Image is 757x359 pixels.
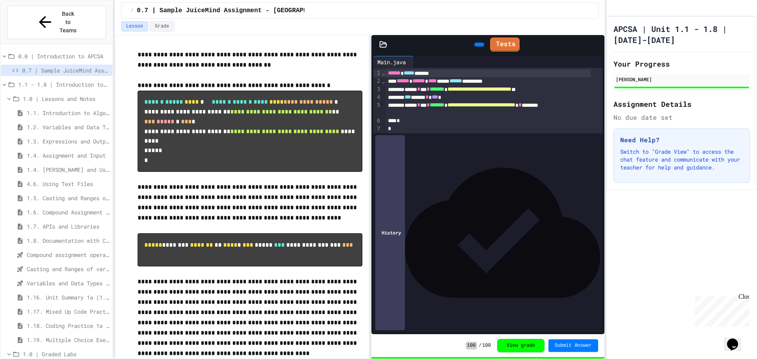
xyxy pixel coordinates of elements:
[27,222,109,231] span: 1.7. APIs and Libraries
[613,113,750,122] div: No due date set
[3,3,54,50] div: Chat with us now!Close
[373,117,381,125] div: 6
[482,342,491,349] span: 100
[27,265,109,273] span: Casting and Ranges of variables - Quiz
[613,23,750,45] h1: APCSA | Unit 1.1 - 1.8 | [DATE]-[DATE]
[27,208,109,216] span: 1.6. Compound Assignment Operators
[27,180,109,188] span: 4.6. Using Text Files
[373,101,381,117] div: 5
[27,336,109,344] span: 1.19. Multiple Choice Exercises for Unit 1a (1.1-1.6)
[373,86,381,93] div: 3
[497,339,544,352] button: View grade
[620,148,743,171] p: Switch to "Grade View" to access the chat feature and communicate with your teacher for help and ...
[373,93,381,101] div: 4
[381,78,385,84] span: Fold line
[373,56,414,68] div: Main.java
[27,194,109,202] span: 1.5. Casting and Ranges of Values
[613,99,750,110] h2: Assignment Details
[27,109,109,117] span: 1.1. Introduction to Algorithms, Programming, and Compilers
[724,327,749,351] iframe: chat widget
[548,339,598,352] button: Submit Answer
[27,293,109,301] span: 1.16. Unit Summary 1a (1.1-1.6)
[373,125,381,133] div: 7
[27,279,109,287] span: Variables and Data Types - Quiz
[490,37,520,52] a: Tests
[373,69,381,77] div: 1
[27,123,109,131] span: 1.2. Variables and Data Types
[131,7,134,14] span: /
[375,135,405,330] div: History
[121,21,148,32] button: Lesson
[373,133,381,141] div: 8
[27,137,109,145] span: 1.3. Expressions and Output [New]
[27,166,109,174] span: 1.4. [PERSON_NAME] and User Input
[620,135,743,145] h3: Need Help?
[27,251,109,259] span: Compound assignment operators - Quiz
[27,236,109,245] span: 1.8. Documentation with Comments and Preconditions
[23,95,109,103] span: 1.0 | Lessons and Notes
[18,52,109,60] span: 0.0 | Introduction to APCSA
[373,58,410,66] div: Main.java
[137,6,337,15] span: 0.7 | Sample JuiceMind Assignment - [GEOGRAPHIC_DATA]
[613,58,750,69] h2: Your Progress
[18,80,109,89] span: 1.1 - 1.8 | Introduction to Java
[27,322,109,330] span: 1.18. Coding Practice 1a (1.1-1.6)
[27,307,109,316] span: 1.17. Mixed Up Code Practice 1.1-1.6
[555,342,592,349] span: Submit Answer
[466,342,477,350] span: 100
[150,21,174,32] button: Grade
[7,6,106,39] button: Back to Teams
[692,293,749,327] iframe: chat widget
[381,70,385,76] span: Fold line
[22,66,109,74] span: 0.7 | Sample JuiceMind Assignment - [GEOGRAPHIC_DATA]
[479,342,481,349] span: /
[616,76,748,83] div: [PERSON_NAME]
[23,350,109,358] span: 1.0 | Graded Labs
[27,151,109,160] span: 1.4. Assignment and Input
[59,10,77,35] span: Back to Teams
[373,77,381,85] div: 2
